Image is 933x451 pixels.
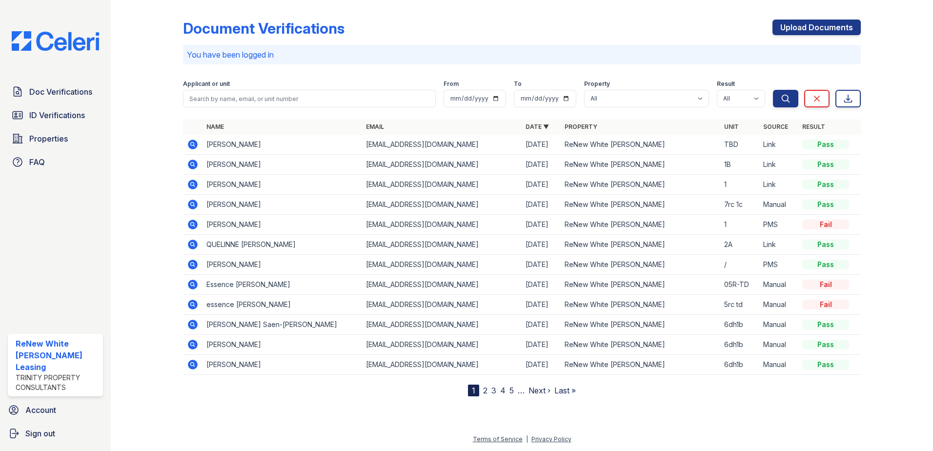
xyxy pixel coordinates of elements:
[720,135,759,155] td: TBD
[362,175,522,195] td: [EMAIL_ADDRESS][DOMAIN_NAME]
[802,200,849,209] div: Pass
[759,275,798,295] td: Manual
[514,80,522,88] label: To
[561,255,720,275] td: ReNew White [PERSON_NAME]
[522,215,561,235] td: [DATE]
[362,135,522,155] td: [EMAIL_ADDRESS][DOMAIN_NAME]
[522,255,561,275] td: [DATE]
[203,335,362,355] td: [PERSON_NAME]
[203,275,362,295] td: Essence [PERSON_NAME]
[518,385,525,396] span: …
[720,275,759,295] td: 05R-TD
[203,235,362,255] td: QUELINNE [PERSON_NAME]
[8,129,103,148] a: Properties
[522,315,561,335] td: [DATE]
[522,175,561,195] td: [DATE]
[802,340,849,349] div: Pass
[763,123,788,130] a: Source
[802,240,849,249] div: Pass
[802,220,849,229] div: Fail
[720,215,759,235] td: 1
[206,123,224,130] a: Name
[724,123,739,130] a: Unit
[203,175,362,195] td: [PERSON_NAME]
[29,86,92,98] span: Doc Verifications
[522,135,561,155] td: [DATE]
[362,215,522,235] td: [EMAIL_ADDRESS][DOMAIN_NAME]
[759,215,798,235] td: PMS
[362,355,522,375] td: [EMAIL_ADDRESS][DOMAIN_NAME]
[561,295,720,315] td: ReNew White [PERSON_NAME]
[483,386,487,395] a: 2
[759,155,798,175] td: Link
[565,123,597,130] a: Property
[759,235,798,255] td: Link
[759,175,798,195] td: Link
[362,315,522,335] td: [EMAIL_ADDRESS][DOMAIN_NAME]
[759,195,798,215] td: Manual
[802,360,849,369] div: Pass
[759,335,798,355] td: Manual
[522,155,561,175] td: [DATE]
[203,255,362,275] td: [PERSON_NAME]
[203,295,362,315] td: essence [PERSON_NAME]
[759,295,798,315] td: Manual
[25,404,56,416] span: Account
[203,355,362,375] td: [PERSON_NAME]
[500,386,506,395] a: 4
[720,295,759,315] td: 5rc td
[468,385,479,396] div: 1
[561,155,720,175] td: ReNew White [PERSON_NAME]
[554,386,576,395] a: Last »
[584,80,610,88] label: Property
[16,338,99,373] div: ReNew White [PERSON_NAME] Leasing
[759,135,798,155] td: Link
[522,195,561,215] td: [DATE]
[561,215,720,235] td: ReNew White [PERSON_NAME]
[16,373,99,392] div: Trinity Property Consultants
[802,123,825,130] a: Result
[362,295,522,315] td: [EMAIL_ADDRESS][DOMAIN_NAME]
[802,160,849,169] div: Pass
[802,260,849,269] div: Pass
[491,386,496,395] a: 3
[444,80,459,88] label: From
[4,400,107,420] a: Account
[29,156,45,168] span: FAQ
[720,195,759,215] td: 7rc 1c
[4,424,107,443] a: Sign out
[561,335,720,355] td: ReNew White [PERSON_NAME]
[25,428,55,439] span: Sign out
[509,386,514,395] a: 5
[362,275,522,295] td: [EMAIL_ADDRESS][DOMAIN_NAME]
[561,175,720,195] td: ReNew White [PERSON_NAME]
[802,140,849,149] div: Pass
[759,255,798,275] td: PMS
[522,275,561,295] td: [DATE]
[561,235,720,255] td: ReNew White [PERSON_NAME]
[8,152,103,172] a: FAQ
[366,123,384,130] a: Email
[29,109,85,121] span: ID Verifications
[528,386,550,395] a: Next ›
[561,315,720,335] td: ReNew White [PERSON_NAME]
[720,175,759,195] td: 1
[561,195,720,215] td: ReNew White [PERSON_NAME]
[203,195,362,215] td: [PERSON_NAME]
[522,335,561,355] td: [DATE]
[203,315,362,335] td: [PERSON_NAME] Saen-[PERSON_NAME]
[522,235,561,255] td: [DATE]
[802,280,849,289] div: Fail
[720,155,759,175] td: 1B
[772,20,861,35] a: Upload Documents
[526,123,549,130] a: Date ▼
[717,80,735,88] label: Result
[561,275,720,295] td: ReNew White [PERSON_NAME]
[8,105,103,125] a: ID Verifications
[522,295,561,315] td: [DATE]
[362,195,522,215] td: [EMAIL_ADDRESS][DOMAIN_NAME]
[522,355,561,375] td: [DATE]
[183,80,230,88] label: Applicant or unit
[203,215,362,235] td: [PERSON_NAME]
